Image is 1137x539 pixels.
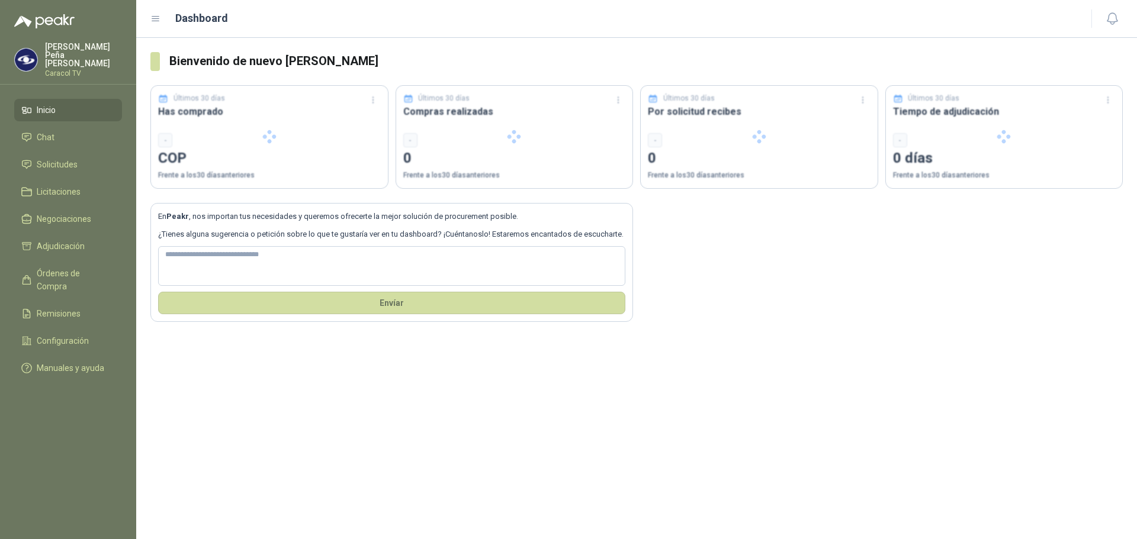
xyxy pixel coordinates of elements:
[14,262,122,298] a: Órdenes de Compra
[14,330,122,352] a: Configuración
[169,52,1123,70] h3: Bienvenido de nuevo [PERSON_NAME]
[158,292,625,314] button: Envíar
[166,212,189,221] b: Peakr
[37,307,81,320] span: Remisiones
[14,153,122,176] a: Solicitudes
[37,131,54,144] span: Chat
[37,362,104,375] span: Manuales y ayuda
[14,14,75,28] img: Logo peakr
[175,10,228,27] h1: Dashboard
[37,104,56,117] span: Inicio
[14,235,122,257] a: Adjudicación
[15,49,37,71] img: Company Logo
[37,334,89,347] span: Configuración
[14,180,122,203] a: Licitaciones
[158,228,625,240] p: ¿Tienes alguna sugerencia o petición sobre lo que te gustaría ver en tu dashboard? ¡Cuéntanoslo! ...
[14,126,122,149] a: Chat
[37,212,91,225] span: Negociaciones
[37,267,111,293] span: Órdenes de Compra
[37,240,85,253] span: Adjudicación
[14,99,122,121] a: Inicio
[37,158,78,171] span: Solicitudes
[45,43,122,67] p: [PERSON_NAME] Peña [PERSON_NAME]
[45,70,122,77] p: Caracol TV
[14,208,122,230] a: Negociaciones
[37,185,81,198] span: Licitaciones
[158,211,625,222] p: En , nos importan tus necesidades y queremos ofrecerte la mejor solución de procurement posible.
[14,357,122,379] a: Manuales y ayuda
[14,302,122,325] a: Remisiones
